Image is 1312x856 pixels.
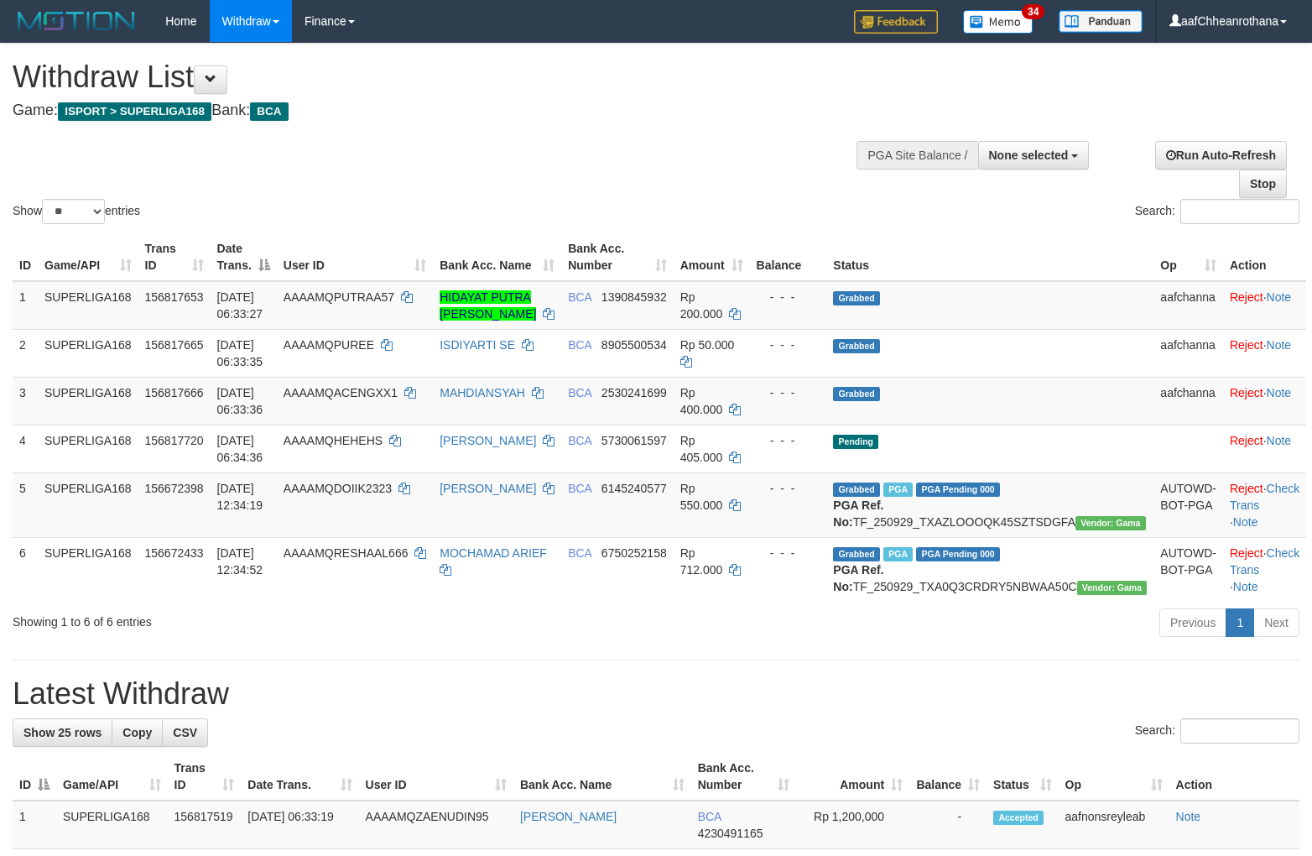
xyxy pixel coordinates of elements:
[284,546,409,560] span: AAAAMQRESHAAL666
[1153,329,1223,377] td: aafchanna
[217,434,263,464] span: [DATE] 06:34:36
[284,290,394,304] span: AAAAMQPUTRAA57
[1230,482,1299,512] a: Check Trans
[520,810,617,823] a: [PERSON_NAME]
[833,339,880,353] span: Grabbed
[1153,233,1223,281] th: Op: activate to sort column ascending
[13,607,534,630] div: Showing 1 to 6 of 6 entries
[211,233,277,281] th: Date Trans.: activate to sort column descending
[680,482,723,512] span: Rp 550.000
[963,10,1033,34] img: Button%20Memo.svg
[1155,141,1287,170] a: Run Auto-Refresh
[13,425,38,472] td: 4
[145,290,204,304] span: 156817653
[42,199,105,224] select: Showentries
[601,338,667,352] span: Copy 8905500534 to clipboard
[13,281,38,330] td: 1
[1253,608,1299,637] a: Next
[217,546,263,577] span: [DATE] 12:34:52
[217,482,263,512] span: [DATE] 12:34:19
[513,753,691,801] th: Bank Acc. Name: activate to sort column ascending
[56,801,168,849] td: SUPERLIGA168
[1230,546,1263,560] a: Reject
[13,537,38,602] td: 6
[168,753,242,801] th: Trans ID: activate to sort column ascending
[833,498,883,529] b: PGA Ref. No:
[433,233,561,281] th: Bank Acc. Name: activate to sort column ascending
[1223,425,1306,472] td: ·
[601,386,667,399] span: Copy 2530241699 to clipboard
[833,547,880,561] span: Grabbed
[440,290,536,321] a: HIDAYAT PUTRA [PERSON_NAME]
[978,141,1090,170] button: None selected
[13,102,858,119] h4: Game: Bank:
[826,233,1153,281] th: Status
[561,233,674,281] th: Bank Acc. Number: activate to sort column ascending
[833,435,878,449] span: Pending
[916,547,1000,561] span: PGA Pending
[1230,434,1263,447] a: Reject
[833,291,880,305] span: Grabbed
[757,384,820,401] div: - - -
[241,801,358,849] td: [DATE] 06:33:19
[13,677,1299,711] h1: Latest Withdraw
[568,386,591,399] span: BCA
[1226,608,1254,637] a: 1
[440,338,515,352] a: ISDIYARTI SE
[757,480,820,497] div: - - -
[796,753,909,801] th: Amount: activate to sort column ascending
[1267,434,1292,447] a: Note
[168,801,242,849] td: 156817519
[833,387,880,401] span: Grabbed
[38,329,138,377] td: SUPERLIGA168
[284,482,392,495] span: AAAAMQDOIIK2323
[1233,515,1258,529] a: Note
[1059,801,1169,849] td: aafnonsreyleab
[1169,753,1299,801] th: Action
[23,726,102,739] span: Show 25 rows
[440,434,536,447] a: [PERSON_NAME]
[1223,329,1306,377] td: ·
[359,801,513,849] td: AAAAMQZAENUDIN95
[680,434,723,464] span: Rp 405.000
[826,472,1153,537] td: TF_250929_TXAZLOOOQK45SZTSDGFA
[1267,386,1292,399] a: Note
[38,281,138,330] td: SUPERLIGA168
[38,472,138,537] td: SUPERLIGA168
[440,386,525,399] a: MAHDIANSYAH
[1230,290,1263,304] a: Reject
[1223,281,1306,330] td: ·
[680,290,723,321] span: Rp 200.000
[13,199,140,224] label: Show entries
[1233,580,1258,593] a: Note
[883,547,913,561] span: Marked by aafsoycanthlai
[13,718,112,747] a: Show 25 rows
[1223,472,1306,537] td: · ·
[568,434,591,447] span: BCA
[1153,472,1223,537] td: AUTOWD-BOT-PGA
[987,753,1058,801] th: Status: activate to sort column ascending
[241,753,358,801] th: Date Trans.: activate to sort column ascending
[217,386,263,416] span: [DATE] 06:33:36
[1059,10,1143,33] img: panduan.png
[1135,718,1299,744] label: Search:
[13,472,38,537] td: 5
[698,810,721,823] span: BCA
[250,102,288,121] span: BCA
[757,289,820,305] div: - - -
[1230,482,1263,495] a: Reject
[13,60,858,94] h1: Withdraw List
[284,338,374,352] span: AAAAMQPUREE
[1230,386,1263,399] a: Reject
[568,338,591,352] span: BCA
[1267,338,1292,352] a: Note
[38,377,138,425] td: SUPERLIGA168
[601,546,667,560] span: Copy 6750252158 to clipboard
[122,726,152,739] span: Copy
[568,482,591,495] span: BCA
[56,753,168,801] th: Game/API: activate to sort column ascending
[1223,377,1306,425] td: ·
[1180,718,1299,744] input: Search:
[440,482,536,495] a: [PERSON_NAME]
[38,425,138,472] td: SUPERLIGA168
